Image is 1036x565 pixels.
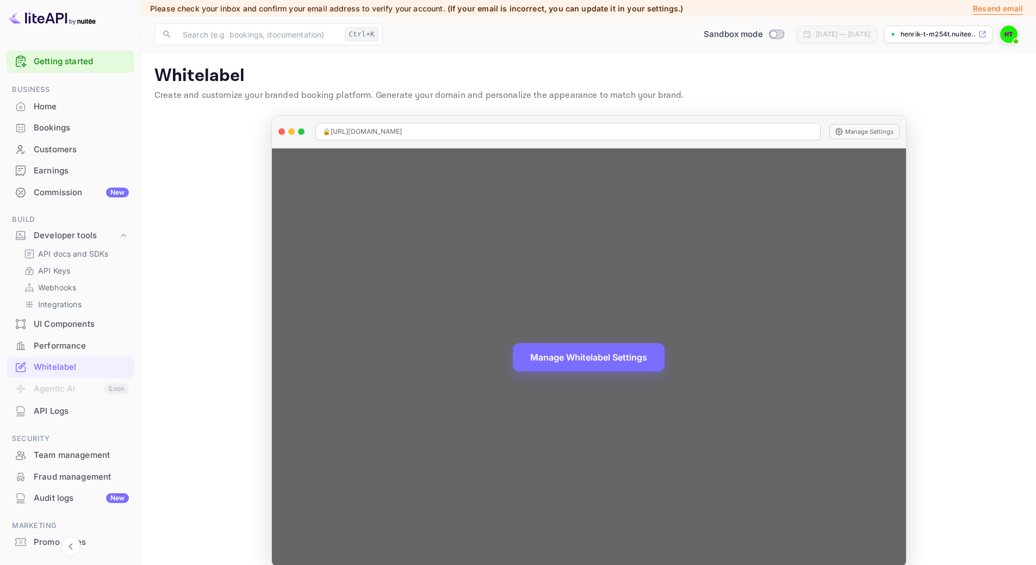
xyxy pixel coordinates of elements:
div: Fraud management [34,471,129,483]
div: Promo codes [34,536,129,549]
div: API docs and SDKs [20,246,130,262]
div: Audit logs [34,492,129,505]
span: Please check your inbox and confirm your email address to verify your account. [150,4,445,13]
div: API Keys [20,263,130,278]
div: [DATE] — [DATE] [816,29,870,39]
div: Switch to Production mode [699,28,788,41]
div: CommissionNew [7,182,134,203]
span: Business [7,84,134,96]
div: Commission [34,187,129,199]
div: UI Components [7,314,134,335]
a: Home [7,96,134,116]
a: Fraud management [7,467,134,487]
a: Audit logsNew [7,488,134,508]
span: Marketing [7,520,134,532]
button: Manage Whitelabel Settings [513,343,665,371]
div: UI Components [34,318,129,331]
p: Whitelabel [154,65,1023,87]
div: Earnings [34,165,129,177]
p: API docs and SDKs [38,248,109,259]
p: Create and customize your branded booking platform. Generate your domain and personalize the appe... [154,89,1023,102]
div: Whitelabel [7,357,134,378]
p: Resend email [973,3,1023,15]
div: Bookings [34,122,129,134]
a: Customers [7,139,134,159]
div: Audit logsNew [7,488,134,509]
div: Performance [7,336,134,357]
div: Home [34,101,129,113]
div: Performance [34,340,129,352]
div: Developer tools [7,226,134,245]
div: Earnings [7,160,134,182]
span: Sandbox mode [704,28,763,41]
a: API docs and SDKs [24,248,126,259]
input: Search (e.g. bookings, documentation) [176,23,340,45]
div: New [106,188,129,197]
a: Team management [7,445,134,465]
a: Performance [7,336,134,356]
p: Integrations [38,299,82,310]
a: API Logs [7,401,134,421]
div: Home [7,96,134,117]
img: LiteAPI logo [9,9,96,26]
div: Integrations [20,296,130,312]
p: henrik-t-m254t.nuitee.... [901,29,976,39]
a: Integrations [24,299,126,310]
p: Webhooks [38,282,76,293]
div: API Logs [7,401,134,422]
div: Team management [7,445,134,466]
div: Developer tools [34,229,118,242]
span: Security [7,433,134,445]
div: New [106,493,129,503]
button: Manage Settings [829,124,899,139]
span: 🔒 [URL][DOMAIN_NAME] [322,127,402,136]
img: Henrik T [1000,26,1018,43]
button: Collapse navigation [61,537,80,556]
p: API Keys [38,265,70,276]
a: Bookings [7,117,134,138]
div: Webhooks [20,280,130,295]
div: Fraud management [7,467,134,488]
a: Whitelabel [7,357,134,377]
a: Webhooks [24,282,126,293]
a: UI Components [7,314,134,334]
a: Promo codes [7,532,134,552]
div: Ctrl+K [345,27,379,41]
div: Getting started [7,51,134,73]
div: Promo codes [7,532,134,553]
a: Getting started [34,55,129,68]
a: Earnings [7,160,134,181]
span: Build [7,214,134,226]
a: CommissionNew [7,182,134,202]
span: (If your email is incorrect, you can update it in your settings.) [448,4,684,13]
div: API Logs [34,405,129,418]
div: Team management [34,449,129,462]
div: Whitelabel [34,361,129,374]
div: Customers [7,139,134,160]
div: Bookings [7,117,134,139]
a: API Keys [24,265,126,276]
div: Customers [34,144,129,156]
